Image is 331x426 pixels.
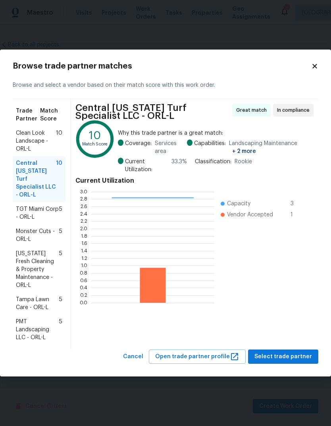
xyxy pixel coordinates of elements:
[16,250,59,289] span: [US_STATE] Fresh Cleaning & Property Maintenance - ORL-L
[16,129,56,153] span: Clean Look Landscape - ORL-L
[75,104,230,120] span: Central [US_STATE] Turf Specialist LLC - ORL-L
[59,318,62,342] span: 5
[16,205,59,221] span: TGT Miami Corp - ORL-L
[81,219,87,224] text: 2.2
[80,226,87,231] text: 2.0
[82,142,108,147] text: Match Score
[81,204,87,209] text: 2.6
[59,250,62,289] span: 5
[155,352,239,362] span: Open trade partner profile
[120,350,146,364] button: Cancel
[235,158,252,166] span: Rookie
[80,300,87,305] text: 0.0
[81,256,87,260] text: 1.2
[80,197,87,201] text: 2.8
[59,227,62,243] span: 5
[16,227,59,243] span: Monster Cuts - ORL-L
[171,158,187,174] span: 33.3 %
[75,177,314,185] h4: Current Utilization
[16,159,56,199] span: Central [US_STATE] Turf Specialist LLC - ORL-L
[254,352,312,362] span: Select trade partner
[80,271,87,275] text: 0.8
[248,350,318,364] button: Select trade partner
[80,189,87,194] text: 3.0
[80,293,87,298] text: 0.2
[236,106,270,114] span: Great match
[80,278,87,283] text: 0.6
[291,200,303,208] span: 3
[59,205,62,221] span: 5
[40,107,62,123] span: Match Score
[89,130,101,141] text: 10
[195,158,231,166] span: Classification:
[81,248,87,253] text: 1.4
[227,211,273,219] span: Vendor Accepted
[123,352,143,362] span: Cancel
[13,72,318,99] div: Browse and select a vendor based on their match score with this work order.
[291,211,303,219] span: 1
[232,149,256,154] span: + 2 more
[149,350,246,364] button: Open trade partner profile
[125,158,168,174] span: Current Utilization:
[16,318,59,342] span: PMT Landscaping LLC - ORL-L
[229,139,314,155] span: Landscaping Maintenance
[56,159,62,199] span: 10
[277,106,313,114] span: In compliance
[16,107,40,123] span: Trade Partner
[56,129,62,153] span: 10
[16,296,59,311] span: Tampa Lawn Care - ORL-L
[59,296,62,311] span: 5
[81,263,87,268] text: 1.0
[194,139,226,155] span: Capabilities:
[81,233,87,238] text: 1.8
[118,129,314,137] span: Why this trade partner is a great match:
[81,241,87,246] text: 1.6
[155,139,187,155] span: Services area
[13,62,311,70] h2: Browse trade partner matches
[125,139,152,155] span: Coverage:
[80,285,87,290] text: 0.4
[80,211,87,216] text: 2.4
[227,200,250,208] span: Capacity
